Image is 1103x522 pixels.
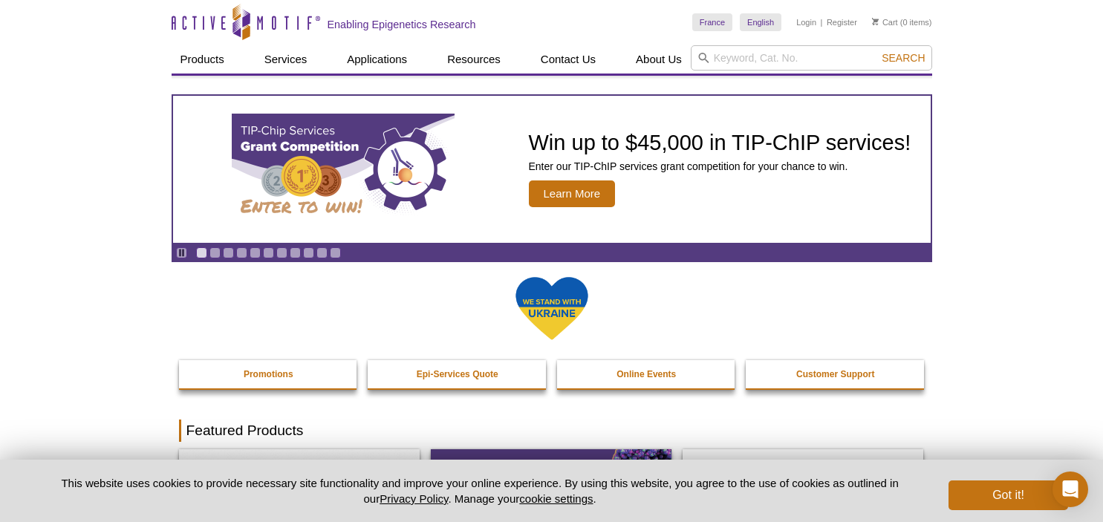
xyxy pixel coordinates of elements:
[872,18,879,25] img: Your Cart
[872,17,898,27] a: Cart
[179,360,359,388] a: Promotions
[232,114,455,225] img: TIP-ChIP Services Grant Competition
[821,13,823,31] li: |
[1052,472,1088,507] div: Open Intercom Messenger
[740,13,781,31] a: English
[529,180,616,207] span: Learn More
[746,360,925,388] a: Customer Support
[380,492,448,505] a: Privacy Policy
[36,475,925,506] p: This website uses cookies to provide necessary site functionality and improve your online experie...
[872,13,932,31] li: (0 items)
[196,247,207,258] a: Go to slide 1
[417,369,498,379] strong: Epi-Services Quote
[330,247,341,258] a: Go to slide 11
[223,247,234,258] a: Go to slide 3
[172,45,233,74] a: Products
[519,492,593,505] button: cookie settings
[529,131,911,154] h2: Win up to $45,000 in TIP-ChIP services!
[796,17,816,27] a: Login
[529,160,911,173] p: Enter our TIP-ChIP services grant competition for your chance to win.
[236,247,247,258] a: Go to slide 4
[557,360,737,388] a: Online Events
[515,275,589,342] img: We Stand With Ukraine
[827,17,857,27] a: Register
[949,480,1067,510] button: Got it!
[176,247,187,258] a: Toggle autoplay
[256,45,316,74] a: Services
[250,247,261,258] a: Go to slide 5
[303,247,314,258] a: Go to slide 9
[179,420,925,442] h2: Featured Products
[328,18,476,31] h2: Enabling Epigenetics Research
[290,247,301,258] a: Go to slide 8
[244,369,293,379] strong: Promotions
[316,247,328,258] a: Go to slide 10
[692,13,732,31] a: France
[627,45,691,74] a: About Us
[796,369,874,379] strong: Customer Support
[882,52,925,64] span: Search
[338,45,416,74] a: Applications
[263,247,274,258] a: Go to slide 6
[616,369,676,379] strong: Online Events
[276,247,287,258] a: Go to slide 7
[173,96,931,243] article: TIP-ChIP Services Grant Competition
[877,51,929,65] button: Search
[368,360,547,388] a: Epi-Services Quote
[209,247,221,258] a: Go to slide 2
[532,45,605,74] a: Contact Us
[438,45,510,74] a: Resources
[173,96,931,243] a: TIP-ChIP Services Grant Competition Win up to $45,000 in TIP-ChIP services! Enter our TIP-ChIP se...
[691,45,932,71] input: Keyword, Cat. No.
